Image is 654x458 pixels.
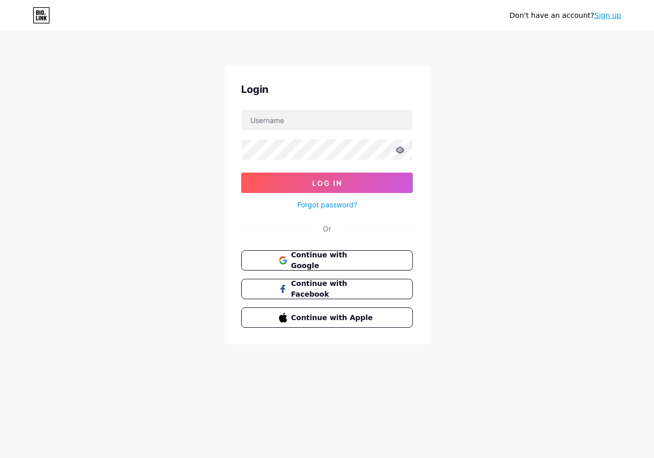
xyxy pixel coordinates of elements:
[312,179,342,187] span: Log In
[241,307,413,328] button: Continue with Apple
[242,110,412,130] input: Username
[291,250,376,271] span: Continue with Google
[241,82,413,97] div: Login
[297,199,357,210] a: Forgot password?
[291,312,376,323] span: Continue with Apple
[509,10,621,21] div: Don't have an account?
[241,173,413,193] button: Log In
[241,250,413,271] button: Continue with Google
[241,279,413,299] button: Continue with Facebook
[323,223,331,234] div: Or
[291,278,376,300] span: Continue with Facebook
[594,11,621,19] a: Sign up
